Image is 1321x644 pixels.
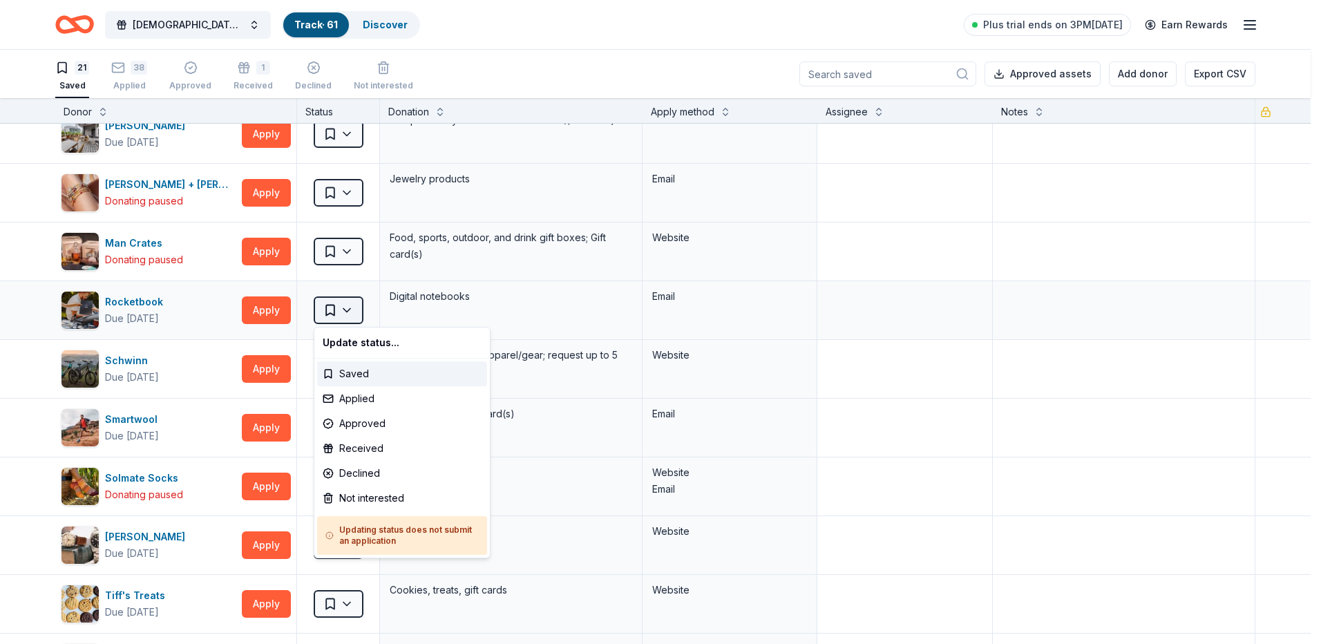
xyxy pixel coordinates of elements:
[317,330,487,355] div: Update status...
[317,411,487,436] div: Approved
[317,361,487,386] div: Saved
[317,486,487,511] div: Not interested
[317,461,487,486] div: Declined
[317,436,487,461] div: Received
[325,524,479,547] h5: Updating status does not submit an application
[317,386,487,411] div: Applied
